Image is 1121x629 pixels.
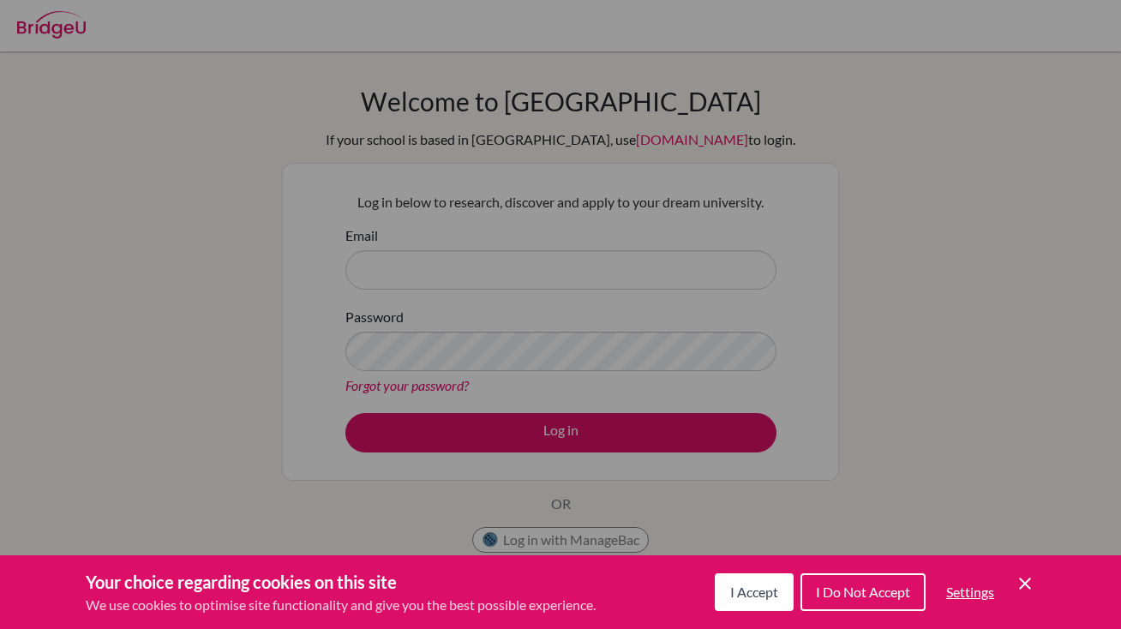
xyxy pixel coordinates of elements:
[946,584,994,600] span: Settings
[715,573,794,611] button: I Accept
[1015,573,1035,594] button: Save and close
[800,573,926,611] button: I Do Not Accept
[86,569,596,595] h3: Your choice regarding cookies on this site
[730,584,778,600] span: I Accept
[932,575,1008,609] button: Settings
[86,595,596,615] p: We use cookies to optimise site functionality and give you the best possible experience.
[816,584,910,600] span: I Do Not Accept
